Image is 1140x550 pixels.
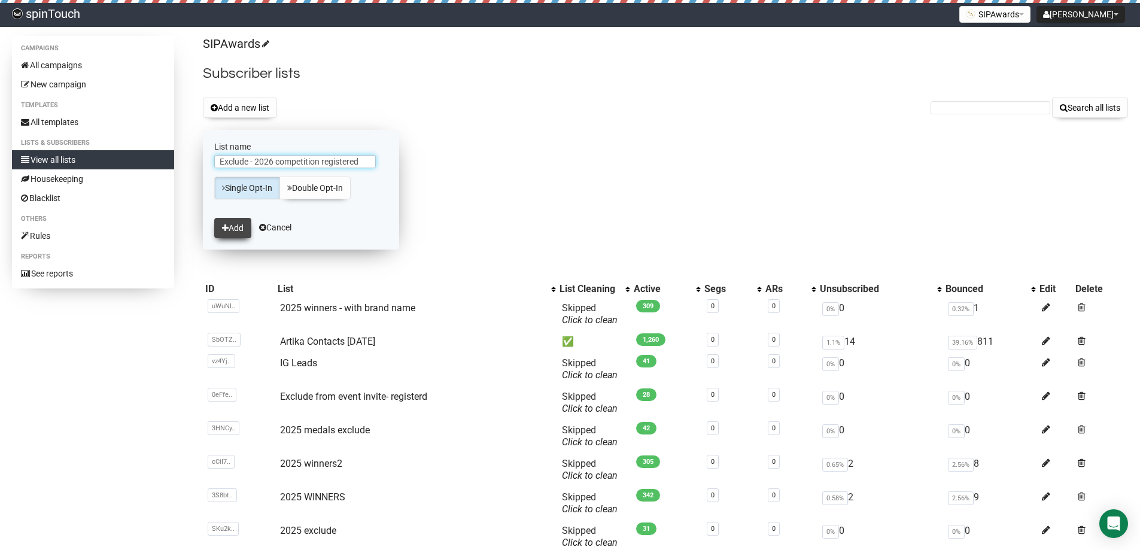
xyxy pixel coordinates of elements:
[817,453,943,487] td: 2
[562,458,618,481] span: Skipped
[203,63,1128,84] h2: Subscriber lists
[948,391,965,405] span: 0%
[12,150,174,169] a: View all lists
[214,141,388,152] label: List name
[948,357,965,371] span: 0%
[557,281,631,297] th: List Cleaning: No sort applied, activate to apply an ascending sort
[275,281,557,297] th: List: No sort applied, activate to apply an ascending sort
[772,424,776,432] a: 0
[12,56,174,75] a: All campaigns
[817,353,943,386] td: 0
[636,422,656,434] span: 42
[562,436,618,448] a: Click to clean
[278,283,545,295] div: List
[943,453,1037,487] td: 8
[1036,6,1125,23] button: [PERSON_NAME]
[12,75,174,94] a: New campaign
[280,491,345,503] a: 2025 WINNERS
[562,302,618,326] span: Skipped
[562,470,618,481] a: Click to clean
[208,354,235,368] span: vz4Yj..
[704,283,751,295] div: Segs
[943,297,1037,331] td: 1
[562,503,618,515] a: Click to clean
[711,302,715,310] a: 0
[562,357,618,381] span: Skipped
[943,386,1037,420] td: 0
[711,391,715,399] a: 0
[817,420,943,453] td: 0
[943,487,1037,520] td: 9
[12,98,174,113] li: Templates
[822,336,844,350] span: 1.1%
[12,250,174,264] li: Reports
[12,169,174,189] a: Housekeeping
[562,525,618,548] span: Skipped
[822,525,839,539] span: 0%
[12,41,174,56] li: Campaigns
[636,455,660,468] span: 305
[12,113,174,132] a: All templates
[943,420,1037,453] td: 0
[772,491,776,499] a: 0
[636,388,656,401] span: 28
[208,488,237,502] span: 3S8bt..
[1099,509,1128,538] div: Open Intercom Messenger
[1052,98,1128,118] button: Search all lists
[636,300,660,312] span: 309
[279,177,351,199] a: Double Opt-In
[711,491,715,499] a: 0
[943,281,1037,297] th: Bounced: No sort applied, activate to apply an ascending sort
[772,357,776,365] a: 0
[636,333,665,346] span: 1,260
[772,336,776,344] a: 0
[208,421,239,435] span: 3HNCy..
[822,424,839,438] span: 0%
[772,302,776,310] a: 0
[946,283,1025,295] div: Bounced
[1075,283,1126,295] div: Delete
[12,264,174,283] a: See reports
[562,491,618,515] span: Skipped
[208,388,236,402] span: 0eFfe..
[557,331,631,353] td: ✅
[203,98,277,118] button: Add a new list
[631,281,702,297] th: Active: No sort applied, activate to apply an ascending sort
[280,391,427,402] a: Exclude from event invite- registerd
[763,281,817,297] th: ARs: No sort applied, activate to apply an ascending sort
[205,283,273,295] div: ID
[208,522,239,536] span: SKu2k..
[12,226,174,245] a: Rules
[711,336,715,344] a: 0
[636,522,656,535] span: 31
[772,458,776,466] a: 0
[702,281,763,297] th: Segs: No sort applied, activate to apply an ascending sort
[817,281,943,297] th: Unsubscribed: No sort applied, activate to apply an ascending sort
[822,357,839,371] span: 0%
[948,458,974,472] span: 2.56%
[711,357,715,365] a: 0
[772,391,776,399] a: 0
[1073,281,1128,297] th: Delete: No sort applied, sorting is disabled
[822,458,848,472] span: 0.65%
[12,136,174,150] li: Lists & subscribers
[562,369,618,381] a: Click to clean
[817,487,943,520] td: 2
[280,458,342,469] a: 2025 winners2
[948,424,965,438] span: 0%
[562,537,618,548] a: Click to clean
[1039,283,1071,295] div: Edit
[711,525,715,533] a: 0
[208,455,235,469] span: cCiI7..
[259,223,291,232] a: Cancel
[822,302,839,316] span: 0%
[208,299,239,313] span: uWuNI..
[948,525,965,539] span: 0%
[1037,281,1073,297] th: Edit: No sort applied, sorting is disabled
[943,353,1037,386] td: 0
[948,302,974,316] span: 0.32%
[280,525,336,536] a: 2025 exclude
[711,424,715,432] a: 0
[636,489,660,502] span: 342
[12,189,174,208] a: Blacklist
